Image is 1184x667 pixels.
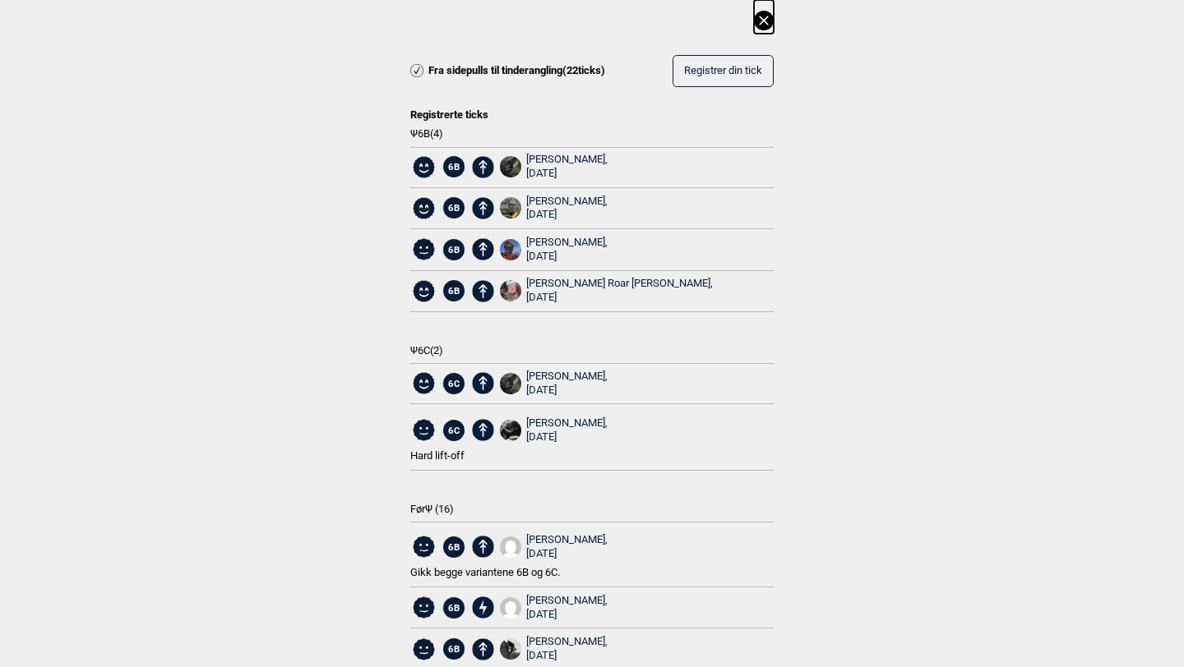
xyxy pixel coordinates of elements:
div: [DATE] [526,649,608,663]
a: User fallback1[PERSON_NAME], [DATE] [500,594,608,622]
span: Registrer din tick [684,65,762,77]
img: User fallback1 [500,597,521,619]
div: [PERSON_NAME], [526,594,608,622]
div: [DATE] [526,250,608,264]
img: Ax24pmvk [500,280,521,301]
span: 6C [443,373,465,394]
img: A45 D9 E0 B D63 C 4415 9 BDC 14627150 ABEA [500,373,521,394]
span: Før Ψ ( 16 ) [410,503,774,517]
span: 6B [443,638,465,660]
div: [PERSON_NAME] Roar [PERSON_NAME], [526,277,713,305]
div: [DATE] [526,291,713,305]
div: [PERSON_NAME], [526,533,608,561]
img: User fallback1 [500,536,521,558]
img: IMG 8360 [500,239,521,260]
img: A45 D9 E0 B D63 C 4415 9 BDC 14627150 ABEA [500,156,521,177]
div: [PERSON_NAME], [526,370,608,398]
a: A45 D9 E0 B D63 C 4415 9 BDC 14627150 ABEA[PERSON_NAME], [DATE] [500,153,608,181]
a: Ax24pmvk[PERSON_NAME] Roar [PERSON_NAME], [DATE] [500,277,714,305]
div: [PERSON_NAME], [526,195,608,223]
div: [PERSON_NAME], [526,416,608,444]
a: 20231019 201310[PERSON_NAME], [DATE] [500,195,608,223]
span: 6B [443,536,465,558]
span: 6B [443,280,465,301]
span: Hard lift-off [410,449,465,462]
img: 2 DEF7 AA6 F2 F8 472 D 9978 ACA8 D73 E914 E [500,420,521,441]
a: IMG 8360[PERSON_NAME], [DATE] [500,236,608,264]
a: 2 DEF7 AA6 F2 F8 472 D 9978 ACA8 D73 E914 E[PERSON_NAME], [DATE] [500,416,608,444]
span: Gikk begge variantene 6B og 6C. [410,566,560,578]
div: [PERSON_NAME], [526,153,608,181]
a: User fallback1[PERSON_NAME], [DATE] [500,533,608,561]
div: [PERSON_NAME], [526,236,608,264]
span: 6B [443,197,465,218]
a: A45 D9 E0 B D63 C 4415 9 BDC 14627150 ABEA[PERSON_NAME], [DATE] [500,370,608,398]
a: IMG 0024[PERSON_NAME], [DATE] [500,635,608,663]
div: [DATE] [526,430,608,444]
div: Registrerte ticks [410,98,774,122]
button: Registrer din tick [673,55,774,87]
div: [PERSON_NAME], [526,635,608,663]
span: Fra sidepulls til tinderangling ( 22 ticks) [428,64,605,78]
div: [DATE] [526,547,608,561]
span: Ψ 6C ( 2 ) [410,344,774,358]
img: 20231019 201310 [500,197,521,218]
div: [DATE] [526,208,608,222]
img: IMG 0024 [500,638,521,660]
span: 6B [443,597,465,619]
span: 6B [443,156,465,177]
span: Ψ 6B ( 4 ) [410,127,774,141]
span: 6B [443,239,465,260]
div: [DATE] [526,167,608,181]
div: [DATE] [526,608,608,622]
div: [DATE] [526,384,608,398]
span: 6C [443,420,465,441]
